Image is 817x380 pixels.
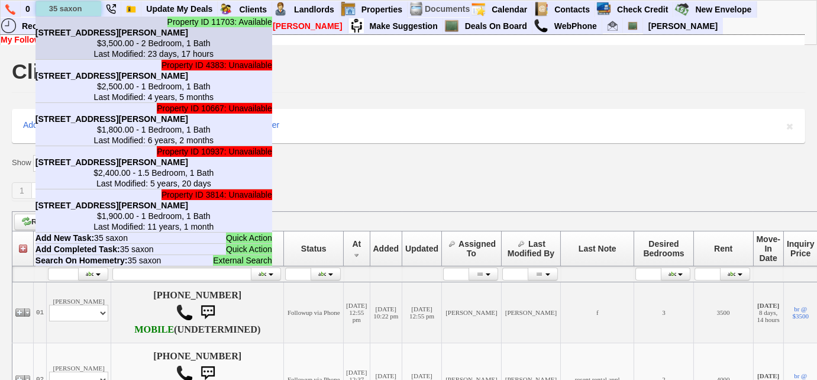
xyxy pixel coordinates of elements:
input: Quick Search [36,1,101,16]
span: Updated [405,244,438,253]
a: 0 [21,1,35,17]
th: # [34,231,47,266]
td: [DATE] 12:55 pm [402,282,442,343]
center: $3,500.00 - 2 Bedroom, 1 Bath Last Modified: 23 days, 17 hours [35,38,272,59]
span: At [352,239,361,249]
span: Last Note [579,244,616,253]
center: $2,500.00 - 1 Bedroom, 1 Bath Last Modified: 4 years, 5 months [35,81,272,102]
h4: [PHONE_NUMBER] (UNDETERMINED) [114,290,281,335]
a: 2 [32,182,51,199]
div: | [1,35,805,44]
nobr: 35 saxon [35,244,154,254]
center: $1,900.00 - 1 Bedroom, 1 Bath Last Modified: 11 years, 1 month [35,211,272,232]
td: Followup via Phone [284,282,344,343]
label: Show [12,157,31,168]
img: su2.jpg [349,18,364,33]
img: chalkboard.png [444,18,459,33]
a: Add Client [23,120,62,130]
span: Inquiry Price [787,239,815,258]
b: Add New Task: [35,233,94,243]
a: Landlords [289,2,340,17]
td: 3 [634,282,694,343]
a: Calendar [487,2,532,17]
img: clients.png [218,2,233,17]
td: 01 [34,282,47,343]
font: Msg [PERSON_NAME] [254,21,342,31]
b: [STREET_ADDRESS][PERSON_NAME] [35,114,188,124]
a: Clients [234,2,272,17]
b: [STREET_ADDRESS][PERSON_NAME] [35,71,188,80]
img: call.png [534,18,548,33]
td: [DATE] 10:22 pm [370,282,402,343]
a: WebPhone [550,18,602,34]
b: [STREET_ADDRESS][PERSON_NAME] [35,201,188,210]
a: My Followups: 23 [1,35,69,44]
img: Bookmark.png [126,4,136,14]
b: [STREET_ADDRESS][PERSON_NAME] [35,157,188,167]
span: Rent [714,244,732,253]
a: Contacts [550,2,595,17]
a: Deals On Board [460,18,532,34]
a: [PERSON_NAME] [644,18,722,34]
b: [DATE] [757,302,779,309]
span: External Search [213,255,272,266]
td: 8 days, 14 hours [753,282,783,343]
h1: Clients [12,61,82,82]
img: Renata@HomeSweetHomeProperties.com [608,21,618,31]
a: Refresh [14,214,67,230]
nobr: 35 saxon [35,233,128,243]
img: sms.png [196,301,219,324]
center: $1,800.00 - 1 Bedroom, 1 Bath Last Modified: 6 years, 2 months [35,124,272,146]
img: contact.png [534,2,548,17]
a: New Envelope [690,2,757,17]
img: landlord.png [273,2,288,17]
td: f [561,282,634,343]
a: Msg [PERSON_NAME] [249,18,347,34]
div: Property ID 4383: Unavailable [162,60,272,70]
td: [PERSON_NAME] [47,282,111,343]
img: creditreport.png [596,2,611,17]
img: recent.png [1,18,16,33]
span: Assigned To [458,239,496,258]
div: | | | [12,109,805,143]
div: Property ID 10937: Unavailable [157,146,272,157]
center: $2,400.00 - 1.5 Bedroom, 1 Bath Last Modified: 5 years, 20 days [35,168,272,189]
img: properties.png [341,2,356,17]
td: [DATE] 12:55 pm [344,282,370,343]
a: 1 [12,182,32,199]
img: docs.png [409,2,424,17]
a: Check Credit [612,2,673,17]
img: chalkboard.png [628,21,638,31]
b: [DATE] [757,372,779,379]
b: [STREET_ADDRESS][PERSON_NAME] [35,28,188,37]
span: Last Modified By [508,239,554,258]
a: Make Suggestion [365,18,443,34]
a: Properties [357,2,408,17]
img: appt_icon.png [471,2,486,17]
td: 3500 [693,282,753,343]
img: gmoney.png [674,2,689,17]
td: [PERSON_NAME] [442,282,502,343]
img: phone.png [5,4,15,15]
td: Documents [424,1,470,17]
td: [PERSON_NAME] [501,282,561,343]
span: Added [373,244,399,253]
b: Add Completed Task: [35,244,120,254]
span: Quick Action [226,233,272,243]
font: MOBILE [134,324,174,335]
b: CSC Wireless, LLC [134,324,174,335]
span: Status [301,244,327,253]
a: Recent [17,18,55,34]
div: Property ID 10667: Unavailable [157,103,272,114]
img: phone22.png [106,4,116,14]
b: My Followups [1,35,56,44]
span: Quick Action [226,244,272,255]
nobr: 35 saxon [35,256,161,265]
a: Update My Deals [141,1,218,17]
span: Desired Bedrooms [643,239,684,258]
img: call.png [176,304,193,321]
div: Property ID 11703: Available [167,17,272,27]
div: Property ID 3814: Unavailable [162,189,272,200]
a: br @ $3500 [793,305,809,320]
span: Move-In Date [757,234,780,263]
